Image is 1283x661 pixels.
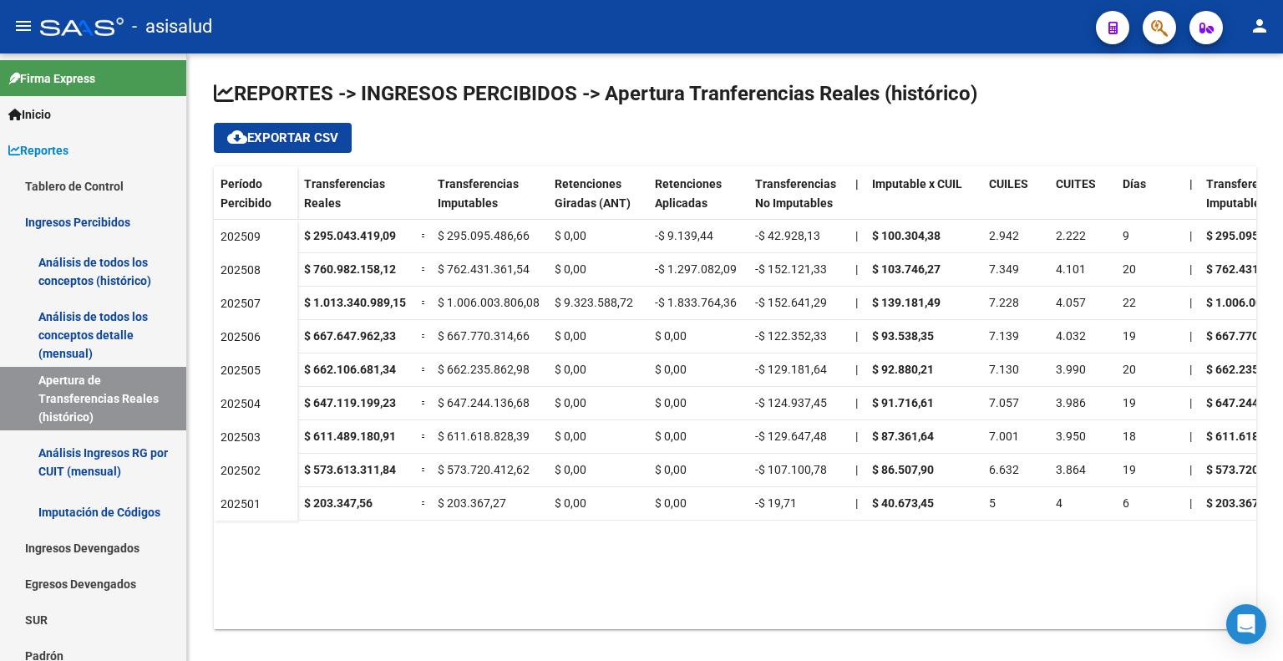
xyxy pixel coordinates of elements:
strong: $ 91.716,61 [872,396,934,409]
span: Días [1123,177,1146,191]
span: $ 0,00 [555,229,586,242]
strong: $ 1.013.340.989,15 [304,296,406,309]
span: -$ 124.937,45 [755,396,827,409]
span: 19 [1123,329,1136,343]
span: Reportes [8,141,68,160]
span: 7.139 [989,329,1019,343]
span: $ 0,00 [655,363,687,376]
strong: $ 573.613.311,84 [304,463,396,476]
strong: $ 92.880,21 [872,363,934,376]
strong: $ 611.489.180,91 [304,430,396,443]
span: $ 0,00 [655,396,687,409]
span: = [421,329,428,343]
span: $ 0,00 [555,329,586,343]
span: $ 203.367,27 [438,496,506,510]
span: -$ 1.297.082,09 [655,262,737,276]
span: = [421,363,428,376]
span: $ 762.431.361,54 [438,262,530,276]
strong: $ 662.106.681,34 [304,363,396,376]
span: | [1189,177,1193,191]
span: Imputable x CUIL [872,177,962,191]
span: - asisalud [132,8,212,45]
span: 5 [989,496,996,510]
strong: $ 93.538,35 [872,329,934,343]
span: -$ 1.833.764,36 [655,296,737,309]
span: | [855,296,858,309]
span: $ 573.720.412,62 [438,463,530,476]
span: 3.986 [1056,396,1086,409]
mat-icon: person [1250,16,1270,36]
span: $ 0,00 [555,496,586,510]
span: -$ 19,71 [755,496,797,510]
strong: $ 40.673,45 [872,496,934,510]
span: CUITES [1056,177,1096,191]
span: 3.864 [1056,463,1086,476]
span: 19 [1123,463,1136,476]
span: 18 [1123,430,1136,443]
span: Retenciones Aplicadas [655,177,722,210]
span: -$ 42.928,13 [755,229,820,242]
span: $ 0,00 [655,463,687,476]
datatable-header-cell: Días [1116,166,1183,236]
span: | [1189,430,1192,443]
span: 202504 [221,397,261,410]
span: 2.942 [989,229,1019,242]
span: $ 0,00 [555,363,586,376]
span: $ 295.095.486,66 [438,229,530,242]
span: 202502 [221,464,261,477]
span: = [421,296,428,309]
strong: $ 86.507,90 [872,463,934,476]
span: Firma Express [8,69,95,88]
span: 3.990 [1056,363,1086,376]
span: REPORTES -> INGRESOS PERCIBIDOS -> Apertura Tranferencias Reales (histórico) [214,82,977,105]
span: 9 [1123,229,1129,242]
span: | [855,229,858,242]
strong: $ 760.982.158,12 [304,262,396,276]
span: $ 0,00 [555,396,586,409]
strong: $ 139.181,49 [872,296,941,309]
span: $ 667.770.314,66 [438,329,530,343]
span: $ 0,00 [555,430,586,443]
strong: $ 100.304,38 [872,229,941,242]
span: 4 [1056,496,1062,510]
span: Transferencias Imputables [438,177,519,210]
span: -$ 152.121,33 [755,262,827,276]
span: 20 [1123,363,1136,376]
strong: $ 103.746,27 [872,262,941,276]
datatable-header-cell: CUILES [982,166,1049,236]
span: | [855,496,858,510]
datatable-header-cell: CUITES [1049,166,1116,236]
span: = [421,430,428,443]
span: $ 1.006.003.806,08 [438,296,540,309]
span: 22 [1123,296,1136,309]
span: Retenciones Giradas (ANT) [555,177,631,210]
span: | [855,396,858,409]
span: 202509 [221,230,261,243]
span: 202508 [221,263,261,277]
span: = [421,262,428,276]
span: | [1189,262,1192,276]
span: 202506 [221,330,261,343]
span: | [1189,496,1192,510]
datatable-header-cell: | [849,166,865,236]
span: | [855,329,858,343]
span: 202507 [221,297,261,310]
span: | [1189,363,1192,376]
datatable-header-cell: Retenciones Aplicadas [648,166,748,236]
span: | [1189,463,1192,476]
span: 6 [1123,496,1129,510]
span: = [421,229,428,242]
span: $ 647.244.136,68 [438,396,530,409]
span: | [855,363,858,376]
button: Exportar CSV [214,123,352,153]
span: | [855,262,858,276]
span: -$ 122.352,33 [755,329,827,343]
datatable-header-cell: | [1183,166,1199,236]
span: 2.222 [1056,229,1086,242]
span: Exportar CSV [227,130,338,145]
span: $ 0,00 [555,262,586,276]
datatable-header-cell: Retenciones Giradas (ANT) [548,166,648,236]
span: $ 9.323.588,72 [555,296,633,309]
span: $ 0,00 [655,430,687,443]
span: 4.032 [1056,329,1086,343]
